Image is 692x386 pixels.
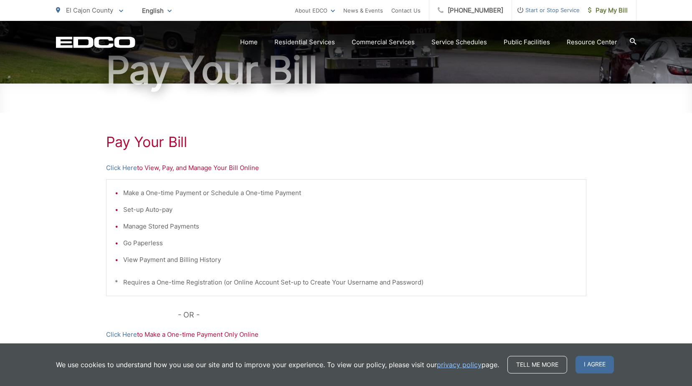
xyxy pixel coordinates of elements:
[352,37,415,47] a: Commercial Services
[123,238,578,248] li: Go Paperless
[123,188,578,198] li: Make a One-time Payment or Schedule a One-time Payment
[391,5,421,15] a: Contact Us
[437,360,482,370] a: privacy policy
[178,309,586,321] p: - OR -
[56,49,636,91] h1: Pay Your Bill
[56,36,135,48] a: EDCD logo. Return to the homepage.
[123,221,578,231] li: Manage Stored Payments
[123,255,578,265] li: View Payment and Billing History
[106,163,586,173] p: to View, Pay, and Manage Your Bill Online
[106,330,137,340] a: Click Here
[106,163,137,173] a: Click Here
[240,37,258,47] a: Home
[136,3,178,18] span: English
[274,37,335,47] a: Residential Services
[295,5,335,15] a: About EDCO
[507,356,567,373] a: Tell me more
[567,37,617,47] a: Resource Center
[431,37,487,47] a: Service Schedules
[588,5,628,15] span: Pay My Bill
[504,37,550,47] a: Public Facilities
[106,330,586,340] p: to Make a One-time Payment Only Online
[66,6,113,14] span: El Cajon County
[123,205,578,215] li: Set-up Auto-pay
[115,277,578,287] p: * Requires a One-time Registration (or Online Account Set-up to Create Your Username and Password)
[106,134,586,150] h1: Pay Your Bill
[56,360,499,370] p: We use cookies to understand how you use our site and to improve your experience. To view our pol...
[343,5,383,15] a: News & Events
